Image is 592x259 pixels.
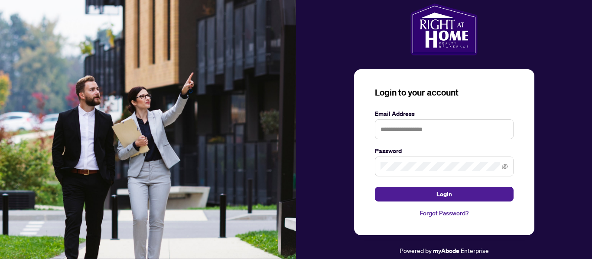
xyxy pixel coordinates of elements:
[375,109,514,118] label: Email Address
[375,187,514,201] button: Login
[375,146,514,156] label: Password
[461,246,489,254] span: Enterprise
[436,187,452,201] span: Login
[375,86,514,99] h3: Login to your account
[502,163,508,169] span: eye-invisible
[433,246,459,256] a: myAbode
[400,246,432,254] span: Powered by
[375,208,514,218] a: Forgot Password?
[410,3,478,55] img: ma-logo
